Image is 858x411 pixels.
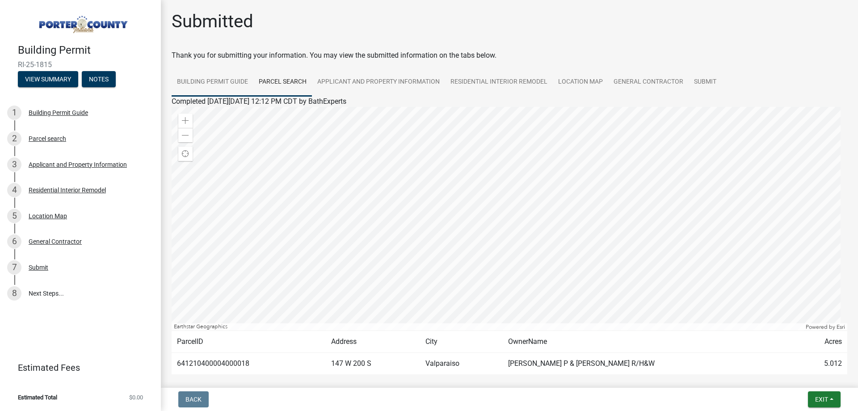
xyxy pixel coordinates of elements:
[7,234,21,249] div: 6
[129,394,143,400] span: $0.00
[18,60,143,69] span: RI-25-1815
[29,238,82,245] div: General Contractor
[794,353,847,375] td: 5.012
[794,331,847,353] td: Acres
[18,394,57,400] span: Estimated Total
[837,324,845,330] a: Esri
[178,114,193,128] div: Zoom in
[185,396,202,403] span: Back
[7,157,21,172] div: 3
[172,50,847,61] div: Thank you for submitting your information. You may view the submitted information on the tabs below.
[503,353,794,375] td: [PERSON_NAME] P & [PERSON_NAME] R/H&W
[172,97,346,106] span: Completed [DATE][DATE] 12:12 PM CDT by BathExperts
[815,396,828,403] span: Exit
[178,147,193,161] div: Find my location
[312,68,445,97] a: Applicant and Property Information
[18,44,154,57] h4: Building Permit
[18,76,78,83] wm-modal-confirm: Summary
[7,209,21,223] div: 5
[553,68,608,97] a: Location Map
[172,11,253,32] h1: Submitted
[18,71,78,87] button: View Summary
[503,331,794,353] td: OwnerName
[172,68,253,97] a: Building Permit Guide
[29,213,67,219] div: Location Map
[689,68,722,97] a: Submit
[808,391,841,407] button: Exit
[172,331,326,353] td: ParcelID
[803,323,847,330] div: Powered by
[445,68,553,97] a: Residential Interior Remodel
[7,260,21,275] div: 7
[7,359,147,377] a: Estimated Fees
[7,131,21,146] div: 2
[326,331,420,353] td: Address
[172,323,803,330] div: Earthstar Geographics
[178,128,193,142] div: Zoom out
[172,353,326,375] td: 641210400004000018
[7,286,21,301] div: 8
[178,391,209,407] button: Back
[420,331,503,353] td: City
[29,110,88,116] div: Building Permit Guide
[326,353,420,375] td: 147 W 200 S
[18,9,147,34] img: Porter County, Indiana
[29,161,127,168] div: Applicant and Property Information
[420,353,503,375] td: Valparaiso
[29,187,106,193] div: Residential Interior Remodel
[7,106,21,120] div: 1
[253,68,312,97] a: Parcel search
[29,136,66,142] div: Parcel search
[82,76,116,83] wm-modal-confirm: Notes
[608,68,689,97] a: General Contractor
[29,264,48,271] div: Submit
[7,183,21,197] div: 4
[82,71,116,87] button: Notes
